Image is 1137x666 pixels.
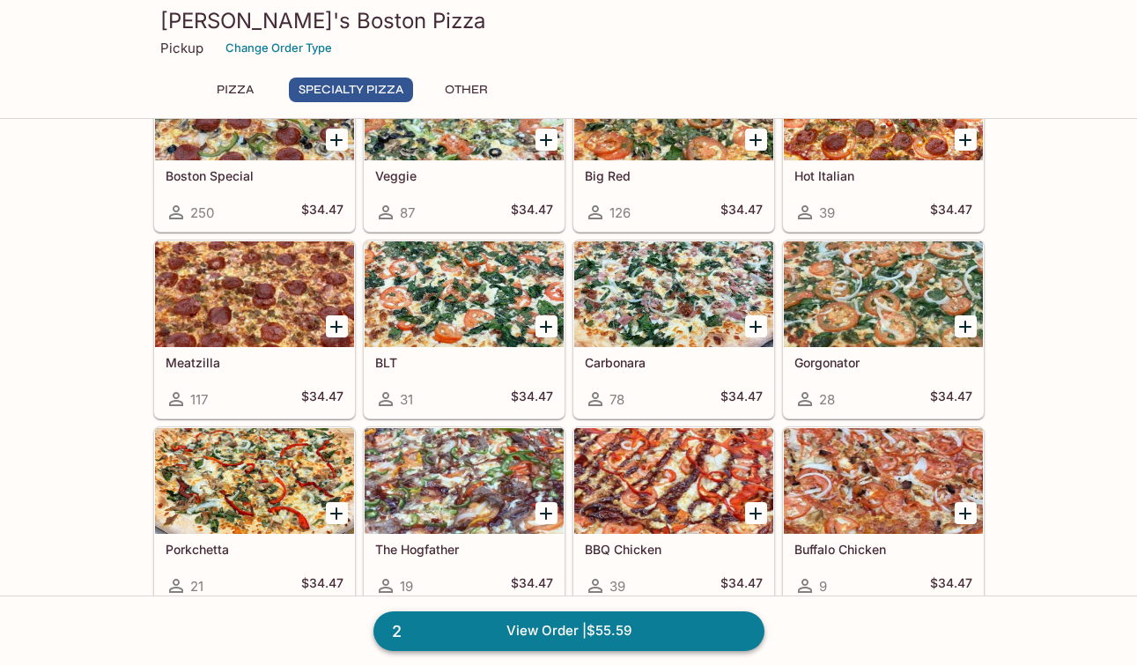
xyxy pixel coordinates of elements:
[160,7,978,34] h3: [PERSON_NAME]'s Boston Pizza
[364,427,565,605] a: The Hogfather19$34.47
[794,542,972,557] h5: Buffalo Chicken
[955,315,977,337] button: Add Gorgonator
[535,502,557,524] button: Add The Hogfather
[166,168,343,183] h5: Boston Special
[301,575,343,596] h5: $34.47
[745,315,767,337] button: Add Carbonara
[930,202,972,223] h5: $34.47
[720,575,763,596] h5: $34.47
[720,202,763,223] h5: $34.47
[609,578,625,595] span: 39
[955,502,977,524] button: Add Buffalo Chicken
[154,427,355,605] a: Porkchetta21$34.47
[364,54,565,232] a: Veggie87$34.47
[783,240,984,418] a: Gorgonator28$34.47
[574,55,773,160] div: Big Red
[511,202,553,223] h5: $34.47
[365,241,564,347] div: BLT
[365,55,564,160] div: Veggie
[218,34,340,62] button: Change Order Type
[784,428,983,534] div: Buffalo Chicken
[783,427,984,605] a: Buffalo Chicken9$34.47
[154,240,355,418] a: Meatzilla117$34.47
[930,388,972,410] h5: $34.47
[574,428,773,534] div: BBQ Chicken
[573,54,774,232] a: Big Red126$34.47
[154,54,355,232] a: Boston Special250$34.47
[364,240,565,418] a: BLT31$34.47
[955,129,977,151] button: Add Hot Italian
[190,578,203,595] span: 21
[794,355,972,370] h5: Gorgonator
[190,204,214,221] span: 250
[609,204,631,221] span: 126
[326,315,348,337] button: Add Meatzilla
[574,241,773,347] div: Carbonara
[373,611,764,650] a: 2View Order |$55.59
[511,575,553,596] h5: $34.47
[400,578,413,595] span: 19
[573,427,774,605] a: BBQ Chicken39$34.47
[375,168,553,183] h5: Veggie
[381,619,412,644] span: 2
[289,78,413,102] button: Specialty Pizza
[400,391,413,408] span: 31
[819,578,827,595] span: 9
[609,391,624,408] span: 78
[400,204,415,221] span: 87
[365,428,564,534] div: The Hogfather
[819,204,835,221] span: 39
[819,391,835,408] span: 28
[301,202,343,223] h5: $34.47
[745,502,767,524] button: Add BBQ Chicken
[326,502,348,524] button: Add Porkchetta
[427,78,506,102] button: Other
[784,241,983,347] div: Gorgonator
[155,241,354,347] div: Meatzilla
[511,388,553,410] h5: $34.47
[720,388,763,410] h5: $34.47
[375,355,553,370] h5: BLT
[585,355,763,370] h5: Carbonara
[166,542,343,557] h5: Porkchetta
[155,428,354,534] div: Porkchetta
[190,391,208,408] span: 117
[745,129,767,151] button: Add Big Red
[783,54,984,232] a: Hot Italian39$34.47
[930,575,972,596] h5: $34.47
[585,168,763,183] h5: Big Red
[196,78,275,102] button: Pizza
[535,129,557,151] button: Add Veggie
[301,388,343,410] h5: $34.47
[166,355,343,370] h5: Meatzilla
[155,55,354,160] div: Boston Special
[585,542,763,557] h5: BBQ Chicken
[784,55,983,160] div: Hot Italian
[794,168,972,183] h5: Hot Italian
[535,315,557,337] button: Add BLT
[375,542,553,557] h5: The Hogfather
[573,240,774,418] a: Carbonara78$34.47
[326,129,348,151] button: Add Boston Special
[160,40,203,56] p: Pickup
